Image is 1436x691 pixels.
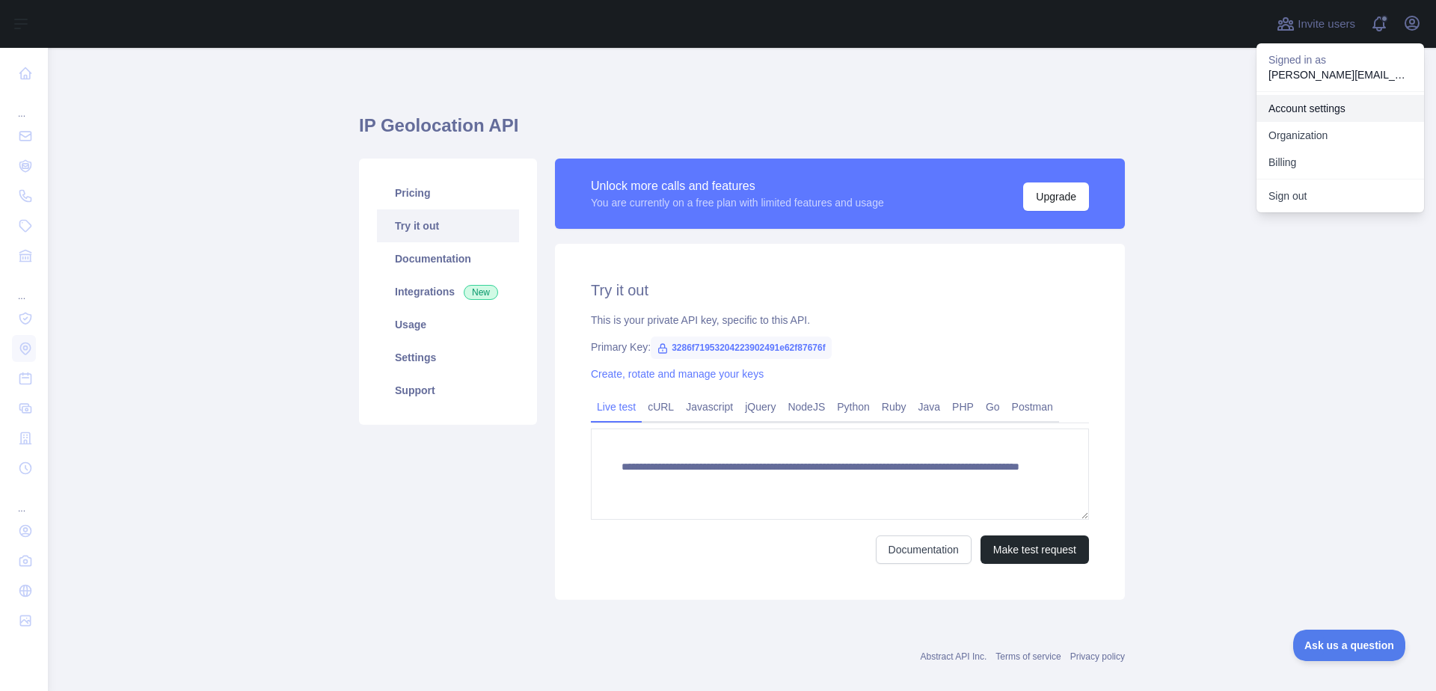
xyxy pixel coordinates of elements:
button: Upgrade [1023,182,1089,211]
a: Support [377,374,519,407]
a: Java [912,395,947,419]
div: This is your private API key, specific to this API. [591,313,1089,328]
a: Pricing [377,176,519,209]
h1: IP Geolocation API [359,114,1125,150]
a: PHP [946,395,980,419]
div: Primary Key: [591,340,1089,354]
a: jQuery [739,395,782,419]
button: Make test request [981,535,1089,564]
a: Live test [591,395,642,419]
a: Go [980,395,1006,419]
a: Organization [1256,122,1424,149]
a: Javascript [680,395,739,419]
span: 3286f71953204223902491e62f87676f [651,337,832,359]
a: Settings [377,341,519,374]
div: ... [12,272,36,302]
a: Documentation [876,535,972,564]
span: Invite users [1298,16,1355,33]
a: Privacy policy [1070,651,1125,662]
a: Try it out [377,209,519,242]
a: Integrations New [377,275,519,308]
a: Ruby [876,395,912,419]
span: New [464,285,498,300]
a: Python [831,395,876,419]
div: ... [12,485,36,515]
a: Documentation [377,242,519,275]
button: Invite users [1274,12,1358,36]
button: Billing [1256,149,1424,176]
h2: Try it out [591,280,1089,301]
a: Terms of service [995,651,1061,662]
a: Postman [1006,395,1059,419]
a: Usage [377,308,519,341]
p: [PERSON_NAME][EMAIL_ADDRESS][PERSON_NAME][DOMAIN_NAME] [1268,67,1412,82]
a: cURL [642,395,680,419]
button: Sign out [1256,182,1424,209]
p: Signed in as [1268,52,1412,67]
a: Account settings [1256,95,1424,122]
div: ... [12,90,36,120]
div: Unlock more calls and features [591,177,884,195]
iframe: Toggle Customer Support [1293,630,1406,661]
a: NodeJS [782,395,831,419]
a: Create, rotate and manage your keys [591,368,764,380]
a: Abstract API Inc. [921,651,987,662]
div: You are currently on a free plan with limited features and usage [591,195,884,210]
